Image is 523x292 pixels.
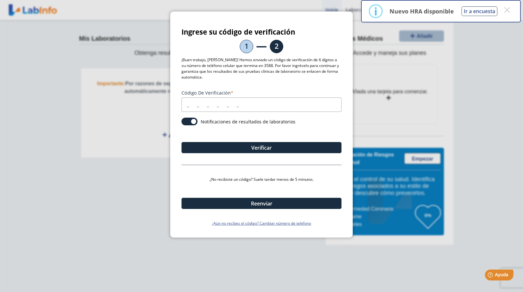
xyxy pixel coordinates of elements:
[181,97,342,112] input: _ _ _ _ _ _
[181,28,342,36] h3: Ingrese su código de verificación
[462,6,497,16] button: Ir a encuesta
[181,177,342,182] p: ¿No recibiste un código? Suele tardar menos de 5 minutos.
[181,90,342,96] label: Código de verificación
[270,40,283,53] li: 2
[181,198,342,209] button: Reenviar
[374,5,377,17] div: i
[390,7,454,15] p: Nuevo HRA disponible
[181,221,342,226] a: ¿Aún no recibes el código? Cambiar número de teléfono
[501,4,513,16] button: Close this dialog
[240,40,253,53] li: 1
[181,57,342,80] p: ¡Buen trabajo, [PERSON_NAME]! Hemos enviado un código de verificación de 6 dígitos a su número de...
[466,267,516,285] iframe: Help widget launcher
[181,142,342,153] button: Verificar
[201,119,295,125] label: Notificaciones de resultados de laboratorios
